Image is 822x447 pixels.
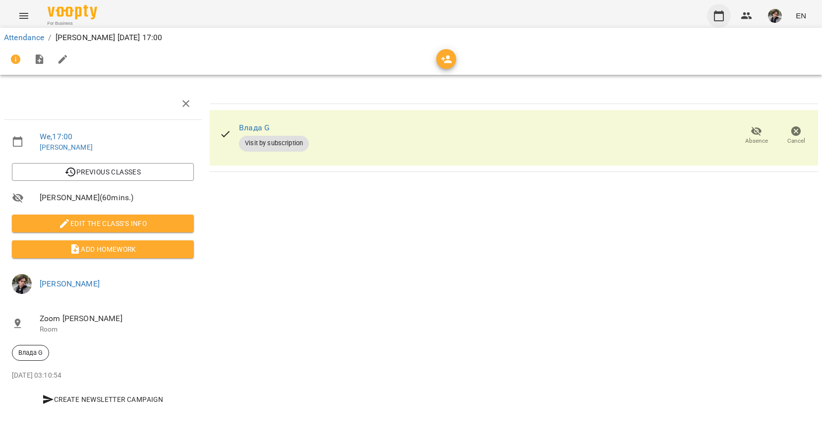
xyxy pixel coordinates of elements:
[40,279,100,288] a: [PERSON_NAME]
[4,33,44,42] a: Attendance
[12,163,194,181] button: Previous Classes
[737,122,776,150] button: Absence
[16,393,190,405] span: Create Newsletter Campaign
[40,132,72,141] a: We , 17:00
[40,313,194,325] span: Zoom [PERSON_NAME]
[12,274,32,294] img: 3324ceff06b5eb3c0dd68960b867f42f.jpeg
[239,123,270,132] a: Влада G
[20,218,186,229] span: Edit the class's Info
[48,32,51,44] li: /
[40,143,93,151] a: [PERSON_NAME]
[12,4,36,28] button: Menu
[12,345,49,361] div: Влада G
[12,348,49,357] span: Влада G
[48,20,97,27] span: For Business
[12,371,194,381] p: [DATE] 03:10:54
[40,325,194,335] p: Room
[12,240,194,258] button: Add Homework
[768,9,782,23] img: 3324ceff06b5eb3c0dd68960b867f42f.jpeg
[56,32,163,44] p: [PERSON_NAME] [DATE] 17:00
[20,243,186,255] span: Add Homework
[20,166,186,178] span: Previous Classes
[12,215,194,232] button: Edit the class's Info
[239,139,309,148] span: Visit by subscription
[4,32,818,44] nav: breadcrumb
[776,122,816,150] button: Cancel
[792,6,810,25] button: EN
[48,5,97,19] img: Voopty Logo
[40,192,194,204] span: [PERSON_NAME] ( 60 mins. )
[796,10,806,21] span: EN
[787,137,805,145] span: Cancel
[745,137,768,145] span: Absence
[12,391,194,408] button: Create Newsletter Campaign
